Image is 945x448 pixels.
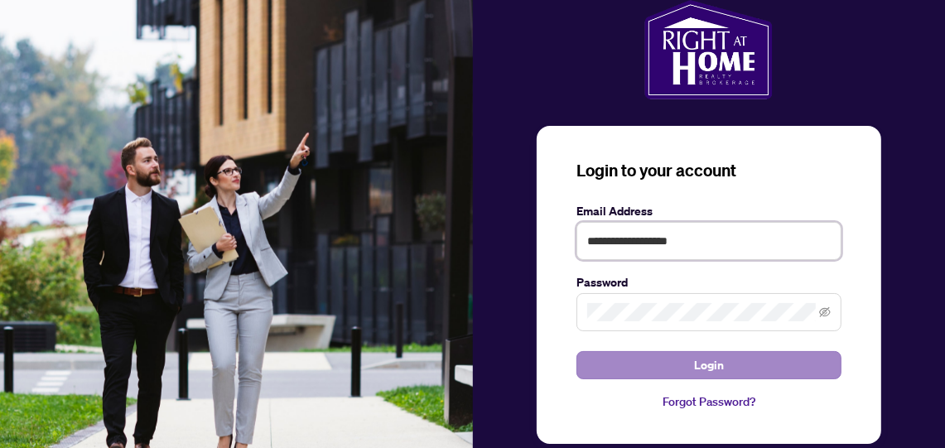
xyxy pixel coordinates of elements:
[576,351,841,379] button: Login
[576,393,841,411] a: Forgot Password?
[576,273,841,291] label: Password
[694,352,724,378] span: Login
[576,159,841,182] h3: Login to your account
[819,306,831,318] span: eye-invisible
[576,202,841,220] label: Email Address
